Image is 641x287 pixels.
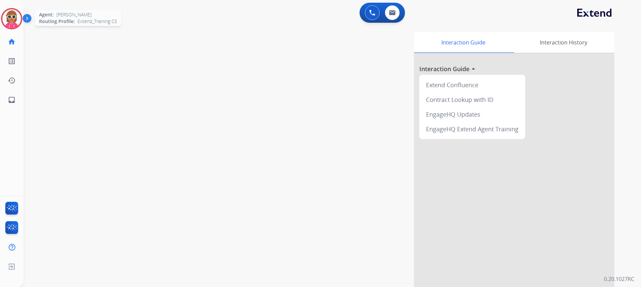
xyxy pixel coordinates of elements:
[39,18,75,25] span: Routing Profile:
[422,78,522,92] div: Extend Confluence
[422,107,522,122] div: EngageHQ Updates
[422,122,522,136] div: EngageHQ Extend Agent Training
[56,11,91,18] span: [PERSON_NAME]
[422,92,522,107] div: Contract Lookup with ID
[2,9,21,28] img: avatar
[414,32,512,53] div: Interaction Guide
[8,57,16,65] mat-icon: list_alt
[8,38,16,46] mat-icon: home
[604,275,634,283] p: 0.20.1027RC
[512,32,614,53] div: Interaction History
[39,11,54,18] span: Agent:
[77,18,117,25] span: Extend_Training CS
[8,96,16,104] mat-icon: inbox
[8,77,16,85] mat-icon: history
